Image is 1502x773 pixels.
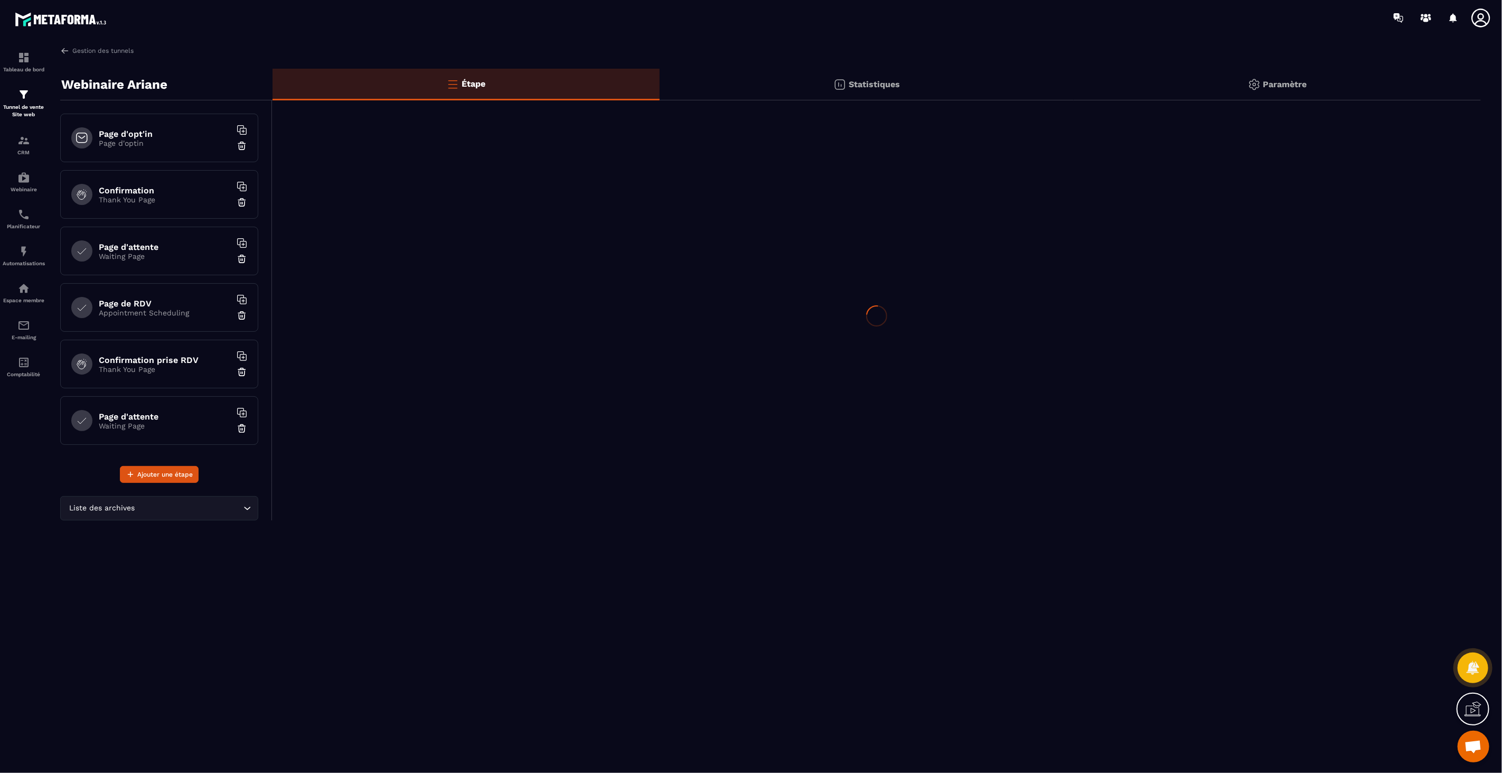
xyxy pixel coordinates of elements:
[99,129,231,139] h6: Page d'opt'in
[3,371,45,377] p: Comptabilité
[1263,79,1307,89] p: Paramètre
[3,104,45,118] p: Tunnel de vente Site web
[60,496,258,520] div: Search for option
[99,252,231,260] p: Waiting Page
[237,254,247,264] img: trash
[137,502,241,514] input: Search for option
[833,78,846,91] img: stats.20deebd0.svg
[99,185,231,195] h6: Confirmation
[462,79,485,89] p: Étape
[17,88,30,101] img: formation
[446,78,459,90] img: bars-o.4a397970.svg
[237,197,247,208] img: trash
[3,223,45,229] p: Planificateur
[237,141,247,151] img: trash
[237,423,247,434] img: trash
[17,171,30,184] img: automations
[3,274,45,311] a: automationsautomationsEspace membre
[17,245,30,258] img: automations
[3,150,45,155] p: CRM
[3,348,45,385] a: accountantaccountantComptabilité
[99,242,231,252] h6: Page d'attente
[3,237,45,274] a: automationsautomationsAutomatisations
[17,319,30,332] img: email
[17,208,30,221] img: scheduler
[99,299,231,309] h6: Page de RDV
[60,46,70,55] img: arrow
[99,412,231,422] h6: Page d'attente
[3,80,45,126] a: formationformationTunnel de vente Site web
[17,51,30,64] img: formation
[3,200,45,237] a: schedulerschedulerPlanificateur
[17,282,30,295] img: automations
[3,297,45,303] p: Espace membre
[99,309,231,317] p: Appointment Scheduling
[3,67,45,72] p: Tableau de bord
[237,310,247,321] img: trash
[1248,78,1261,91] img: setting-gr.5f69749f.svg
[60,46,134,55] a: Gestion des tunnels
[99,139,231,147] p: Page d'optin
[15,10,110,29] img: logo
[17,356,30,369] img: accountant
[120,466,199,483] button: Ajouter une étape
[3,334,45,340] p: E-mailing
[3,126,45,163] a: formationformationCRM
[61,74,167,95] p: Webinaire Ariane
[849,79,900,89] p: Statistiques
[3,187,45,192] p: Webinaire
[3,311,45,348] a: emailemailE-mailing
[3,43,45,80] a: formationformationTableau de bord
[237,367,247,377] img: trash
[137,469,193,480] span: Ajouter une étape
[3,163,45,200] a: automationsautomationsWebinaire
[17,134,30,147] img: formation
[67,502,137,514] span: Liste des archives
[99,422,231,430] p: Waiting Page
[99,355,231,365] h6: Confirmation prise RDV
[99,365,231,374] p: Thank You Page
[1458,731,1489,762] div: Mở cuộc trò chuyện
[99,195,231,204] p: Thank You Page
[3,260,45,266] p: Automatisations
